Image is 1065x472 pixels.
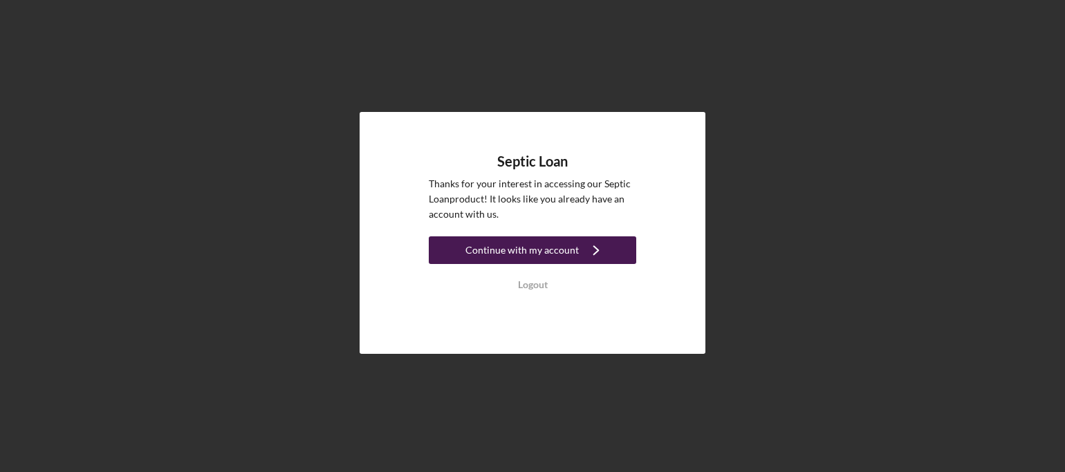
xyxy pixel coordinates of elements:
[429,236,636,264] button: Continue with my account
[429,176,636,223] p: Thanks for your interest in accessing our Septic Loan product! It looks like you already have an ...
[429,271,636,299] button: Logout
[497,153,568,169] h4: Septic Loan
[429,236,636,267] a: Continue with my account
[518,271,548,299] div: Logout
[465,236,579,264] div: Continue with my account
